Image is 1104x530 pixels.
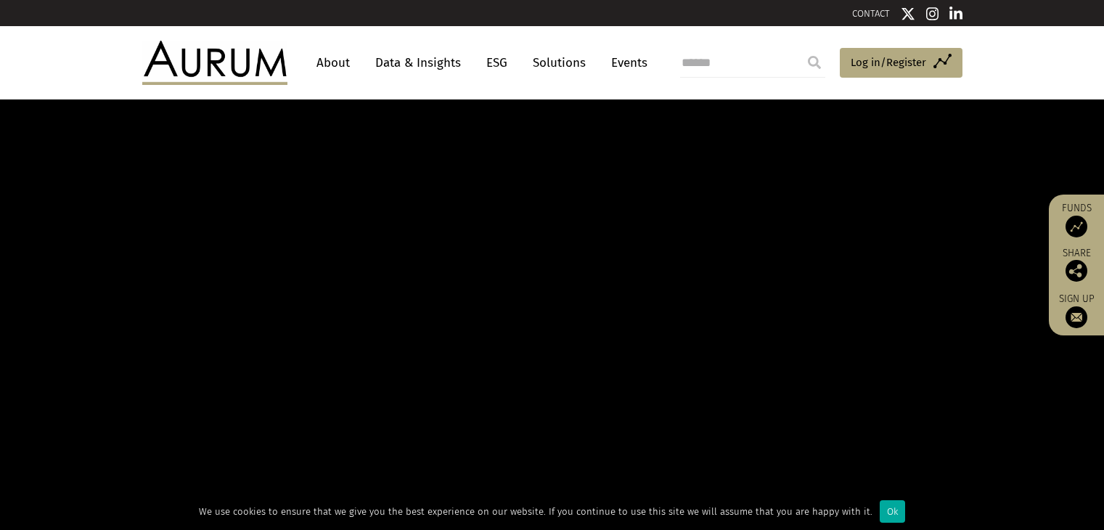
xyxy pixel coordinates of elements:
a: Funds [1056,202,1097,237]
a: Solutions [526,49,593,76]
img: Aurum [142,41,287,84]
a: ESG [479,49,515,76]
a: Sign up [1056,293,1097,328]
img: Access Funds [1066,216,1087,237]
img: Linkedin icon [949,7,962,21]
a: Log in/Register [840,48,962,78]
a: Events [604,49,647,76]
a: About [309,49,357,76]
div: Share [1056,248,1097,282]
img: Sign up to our newsletter [1066,306,1087,328]
a: Data & Insights [368,49,468,76]
a: CONTACT [852,8,890,19]
span: Log in/Register [851,54,926,71]
img: Twitter icon [901,7,915,21]
div: Ok [880,500,905,523]
input: Submit [800,48,829,77]
img: Share this post [1066,260,1087,282]
img: Instagram icon [926,7,939,21]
